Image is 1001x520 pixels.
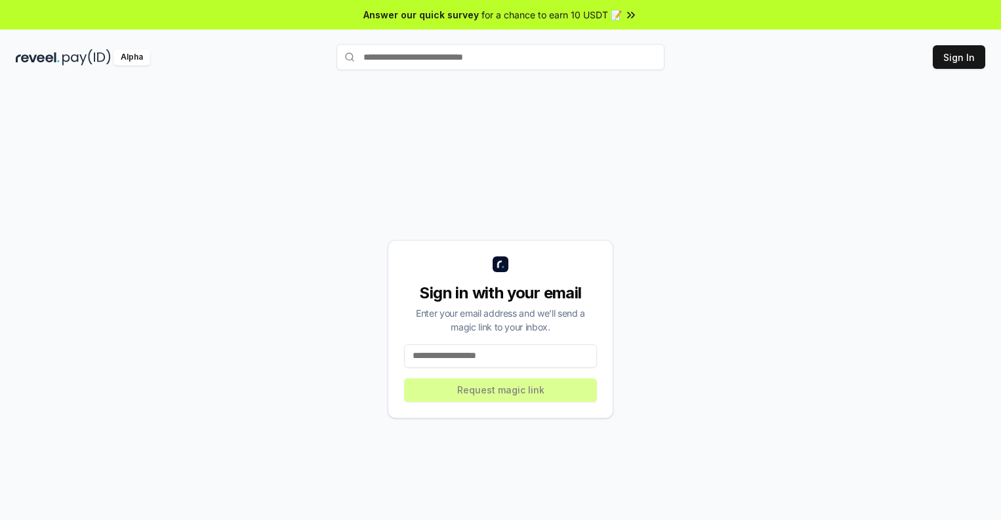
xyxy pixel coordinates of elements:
[404,306,597,334] div: Enter your email address and we’ll send a magic link to your inbox.
[493,256,508,272] img: logo_small
[62,49,111,66] img: pay_id
[481,8,622,22] span: for a chance to earn 10 USDT 📝
[363,8,479,22] span: Answer our quick survey
[933,45,985,69] button: Sign In
[113,49,150,66] div: Alpha
[16,49,60,66] img: reveel_dark
[404,283,597,304] div: Sign in with your email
